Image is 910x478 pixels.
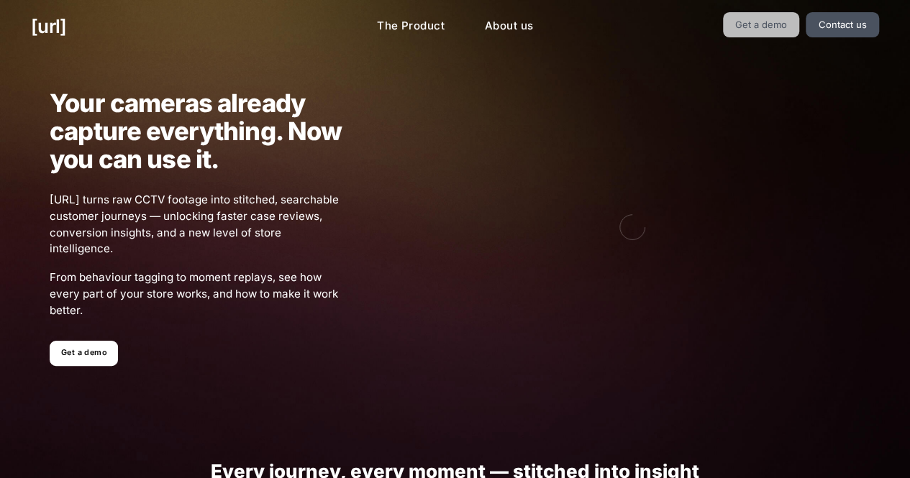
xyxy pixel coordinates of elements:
a: The Product [365,12,456,40]
span: From behaviour tagging to moment replays, see how every part of your store works, and how to make... [50,270,342,318]
span: [URL] turns raw CCTV footage into stitched, searchable customer journeys — unlocking faster case ... [50,192,342,257]
a: Get a demo [723,12,800,37]
a: About us [473,12,545,40]
h1: Your cameras already capture everything. Now you can use it. [50,89,342,173]
a: [URL] [31,12,66,40]
a: Contact us [806,12,879,37]
a: Get a demo [50,341,118,366]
